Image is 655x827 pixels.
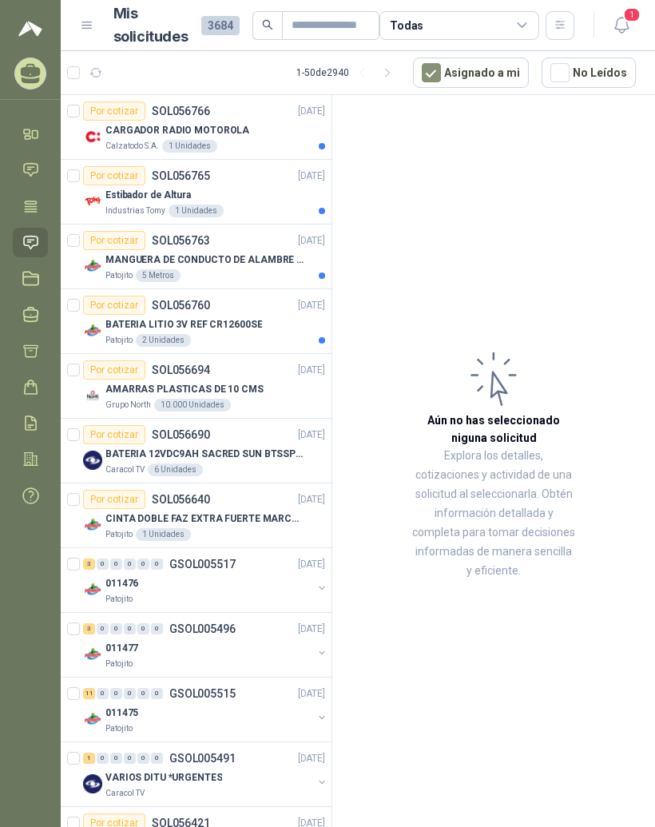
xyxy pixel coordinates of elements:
p: GSOL005517 [169,559,236,570]
p: CINTA DOBLE FAZ EXTRA FUERTE MARCA:3M [105,511,304,527]
div: 0 [110,753,122,764]
p: Estibador de Altura [105,188,191,203]
div: 5 Metros [136,269,181,282]
p: Grupo North [105,399,151,412]
p: SOL056765 [152,170,210,181]
img: Company Logo [83,580,102,599]
img: Company Logo [83,321,102,340]
p: SOL056760 [152,300,210,311]
div: 0 [124,688,136,699]
div: 0 [110,688,122,699]
p: MANGUERA DE CONDUCTO DE ALAMBRE [PERSON_NAME] PU [105,252,304,268]
div: 0 [124,753,136,764]
a: Por cotizarSOL056640[DATE] Company LogoCINTA DOBLE FAZ EXTRA FUERTE MARCA:3MPatojito1 Unidades [61,483,331,548]
img: Company Logo [83,451,102,470]
p: [DATE] [298,233,325,248]
div: 0 [151,753,163,764]
div: Por cotizar [83,360,145,380]
div: Por cotizar [83,231,145,250]
div: 0 [110,559,122,570]
p: [DATE] [298,557,325,572]
div: Por cotizar [83,101,145,121]
a: Por cotizarSOL056765[DATE] Company LogoEstibador de AlturaIndustrias Tomy1 Unidades [61,160,331,225]
p: 011476 [105,576,138,591]
div: Por cotizar [83,166,145,185]
p: SOL056763 [152,235,210,246]
div: 2 Unidades [136,334,191,347]
div: 0 [151,559,163,570]
img: Company Logo [83,774,102,793]
div: 1 Unidades [136,528,191,541]
div: Por cotizar [83,425,145,444]
div: 3 [83,559,95,570]
img: Logo peakr [18,19,42,38]
div: Por cotizar [83,490,145,509]
p: [DATE] [298,427,325,443]
p: [DATE] [298,363,325,378]
h1: Mis solicitudes [113,2,189,49]
p: Patojito [105,269,133,282]
span: search [262,19,273,30]
p: GSOL005491 [169,753,236,764]
img: Company Logo [83,127,102,146]
img: Company Logo [83,192,102,211]
a: 3 0 0 0 0 0 GSOL005496[DATE] Company Logo011477Patojito [83,619,328,670]
div: 0 [110,623,122,634]
div: 0 [97,753,109,764]
p: Caracol TV [105,463,145,476]
img: Company Logo [83,515,102,535]
p: 011475 [105,706,138,721]
div: 0 [151,623,163,634]
div: 0 [124,559,136,570]
p: 011477 [105,641,138,656]
p: BATERIA LITIO 3V REF CR12600SE [105,317,262,332]
p: SOL056690 [152,429,210,440]
div: 0 [137,559,149,570]
p: [DATE] [298,492,325,507]
div: 1 [83,753,95,764]
p: GSOL005496 [169,623,236,634]
button: 1 [607,11,636,40]
div: 1 - 50 de 2940 [296,60,400,85]
a: 11 0 0 0 0 0 GSOL005515[DATE] Company Logo011475Patojito [83,684,328,735]
div: 3 [83,623,95,634]
button: No Leídos [542,58,636,88]
p: [DATE] [298,169,325,184]
div: 0 [151,688,163,699]
a: Por cotizarSOL056766[DATE] Company LogoCARGADOR RADIO MOTOROLACalzatodo S.A.1 Unidades [61,95,331,160]
div: 0 [137,753,149,764]
div: 0 [137,623,149,634]
p: [DATE] [298,751,325,766]
div: 1 Unidades [162,140,217,153]
p: Industrias Tomy [105,205,165,217]
p: BATERIA 12VDC9AH SACRED SUN BTSSP12-9HR [105,447,304,462]
div: 6 Unidades [148,463,203,476]
p: SOL056766 [152,105,210,117]
a: 1 0 0 0 0 0 GSOL005491[DATE] Company LogoVARIOS DITU *URGENTESCaracol TV [83,749,328,800]
p: Calzatodo S.A. [105,140,159,153]
h3: Aún no has seleccionado niguna solicitud [412,412,575,447]
a: Por cotizarSOL056694[DATE] Company LogoAMARRAS PLASTICAS DE 10 CMSGrupo North10.000 Unidades [61,354,331,419]
p: [DATE] [298,104,325,119]
img: Company Logo [83,386,102,405]
span: 3684 [201,16,240,35]
a: Por cotizarSOL056690[DATE] Company LogoBATERIA 12VDC9AH SACRED SUN BTSSP12-9HRCaracol TV6 Unidades [61,419,331,483]
div: 0 [97,688,109,699]
p: [DATE] [298,622,325,637]
div: Por cotizar [83,296,145,315]
p: Caracol TV [105,787,145,800]
div: 11 [83,688,95,699]
div: 0 [97,623,109,634]
p: Patojito [105,722,133,735]
p: Explora los detalles, cotizaciones y actividad de una solicitud al seleccionarla. Obtén informaci... [412,447,575,581]
p: [DATE] [298,298,325,313]
div: 0 [137,688,149,699]
p: VARIOS DITU *URGENTES [105,770,222,785]
a: Por cotizarSOL056760[DATE] Company LogoBATERIA LITIO 3V REF CR12600SEPatojito2 Unidades [61,289,331,354]
span: 1 [623,7,641,22]
p: SOL056694 [152,364,210,376]
button: Asignado a mi [413,58,529,88]
div: 0 [97,559,109,570]
p: Patojito [105,658,133,670]
p: SOL056640 [152,494,210,505]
